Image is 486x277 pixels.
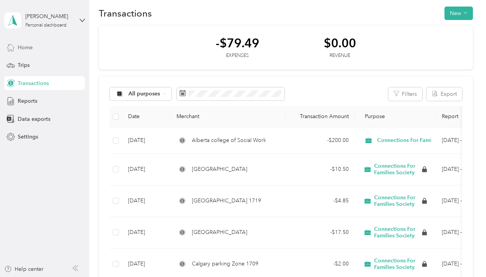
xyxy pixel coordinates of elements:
[216,36,259,50] div: -$79.49
[324,36,356,50] div: $0.00
[122,127,170,154] td: [DATE]
[18,115,50,123] span: Data exports
[192,260,258,268] span: Calgary parking Zone 1709
[292,260,349,268] div: - $2.00
[122,154,170,185] td: [DATE]
[122,217,170,249] td: [DATE]
[292,136,349,145] div: - $200.00
[122,185,170,217] td: [DATE]
[18,133,38,141] span: Settings
[374,226,421,239] span: Connections For Families Society
[192,165,247,174] span: [GEOGRAPHIC_DATA]
[192,136,266,145] span: Alberta college of Social Work
[374,163,421,176] span: Connections For Families Society
[377,136,460,145] span: Connections For Families Society
[18,61,30,69] span: Trips
[18,97,37,105] span: Reports
[192,197,261,205] span: [GEOGRAPHIC_DATA] 1719
[128,91,160,97] span: All purposes
[18,79,49,87] span: Transactions
[122,106,170,127] th: Date
[4,265,43,273] button: Help center
[25,23,67,28] div: Personal dashboard
[374,257,421,271] span: Connections For Families Society
[216,52,259,59] div: Expenses
[192,228,247,237] span: [GEOGRAPHIC_DATA]
[361,113,385,120] span: Purpose
[374,194,421,208] span: Connections For Families Society
[170,106,286,127] th: Merchant
[324,52,356,59] div: Revenue
[443,234,486,277] iframe: Everlance-gr Chat Button Frame
[388,87,422,101] button: Filters
[426,87,462,101] button: Export
[99,9,152,17] h1: Transactions
[292,228,349,237] div: - $17.50
[444,7,473,20] button: New
[292,197,349,205] div: - $4.85
[292,165,349,174] div: - $10.50
[25,12,73,20] div: [PERSON_NAME]
[286,106,355,127] th: Transaction Amount
[18,43,33,52] span: Home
